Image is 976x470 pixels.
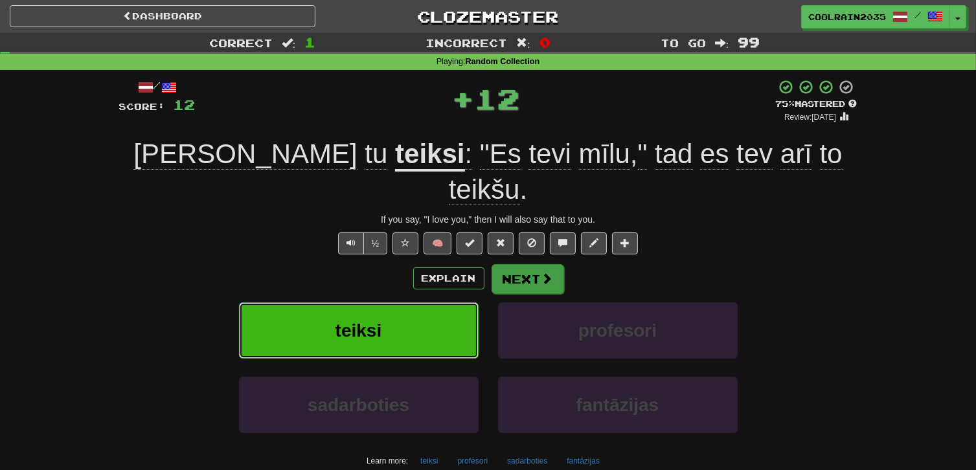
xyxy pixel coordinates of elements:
[335,320,382,341] span: teiksi
[457,232,482,254] button: Set this sentence to 100% Mastered (alt+m)
[363,232,388,254] button: ½
[133,139,357,170] span: [PERSON_NAME]
[335,232,388,254] div: Text-to-speech controls
[661,36,706,49] span: To go
[367,456,408,465] small: Learn more:
[392,232,418,254] button: Favorite sentence (alt+f)
[413,267,484,289] button: Explain
[801,5,950,28] a: CoolRain2035 /
[519,232,545,254] button: Ignore sentence (alt+i)
[474,82,519,115] span: 12
[550,232,576,254] button: Discuss sentence (alt+u)
[579,139,630,170] span: mīlu
[119,213,857,226] div: If you say, "I love you," then I will also say that to you.
[451,79,474,118] span: +
[209,36,273,49] span: Correct
[780,139,812,170] span: arī
[335,5,641,28] a: Clozemaster
[119,79,196,95] div: /
[449,139,843,205] span: , .
[488,232,514,254] button: Reset to 0% Mastered (alt+r)
[10,5,315,27] a: Dashboard
[239,377,479,433] button: sadarboties
[784,113,836,122] small: Review: [DATE]
[395,139,464,172] u: teiksi
[426,36,507,49] span: Incorrect
[581,232,607,254] button: Edit sentence (alt+d)
[638,139,648,170] span: "
[516,38,530,49] span: :
[776,98,857,110] div: Mastered
[465,139,473,170] span: :
[700,139,729,170] span: es
[424,232,451,254] button: 🧠
[914,10,921,19] span: /
[528,139,571,170] span: tevi
[578,320,657,341] span: profesori
[776,98,795,109] span: 75 %
[738,34,760,50] span: 99
[174,96,196,113] span: 12
[119,101,166,112] span: Score:
[539,34,550,50] span: 0
[808,11,886,23] span: CoolRain2035
[736,139,773,170] span: tev
[612,232,638,254] button: Add to collection (alt+a)
[576,395,659,415] span: fantāzijas
[498,302,738,359] button: profesori
[338,232,364,254] button: Play sentence audio (ctl+space)
[820,139,843,170] span: to
[655,139,692,170] span: tad
[715,38,729,49] span: :
[480,139,521,170] span: "Es
[449,174,520,205] span: teikšu
[282,38,296,49] span: :
[466,57,540,66] strong: Random Collection
[498,377,738,433] button: fantāzijas
[239,302,479,359] button: teiksi
[492,264,564,294] button: Next
[365,139,387,170] span: tu
[308,395,409,415] span: sadarboties
[304,34,315,50] span: 1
